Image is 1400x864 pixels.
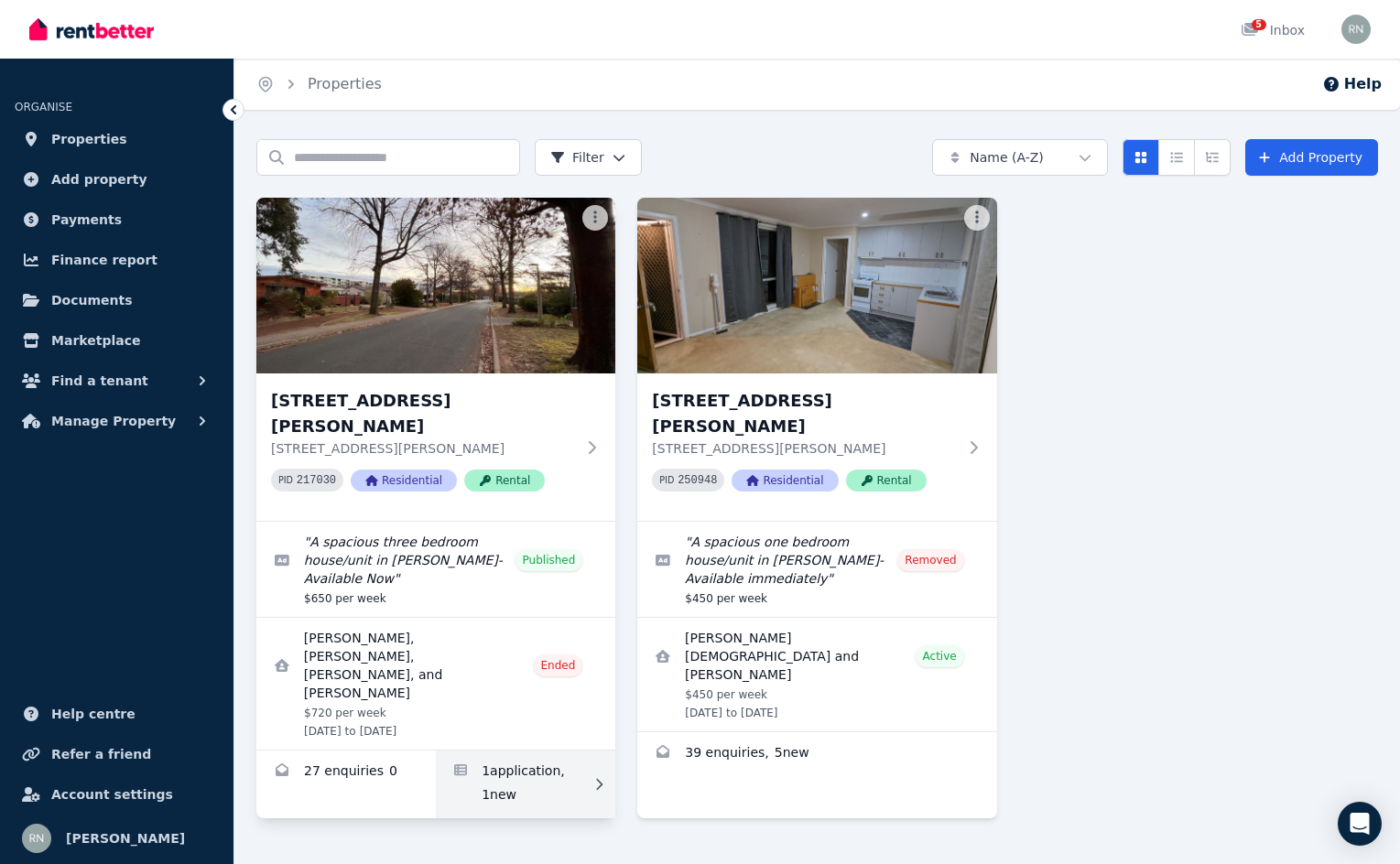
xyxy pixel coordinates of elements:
button: Card view [1123,139,1159,176]
span: Manage Property [51,410,176,432]
span: Marketplace [51,329,140,351]
button: More options [582,205,608,231]
span: Name (A-Z) [970,148,1044,167]
span: Payments [51,209,122,231]
span: Find a tenant [51,370,148,392]
button: More options [964,205,990,231]
a: Payments [15,201,219,238]
span: Filter [550,148,604,167]
a: Finance report [15,242,219,278]
a: Refer a friend [15,736,219,772]
button: Compact list view [1158,139,1195,176]
a: Enquiries for 2/56 Blacket Street, Downer [637,732,996,776]
button: Manage Property [15,403,219,439]
a: Help centre [15,696,219,732]
a: Applications for 1/56 Blacket Street, Downer [436,751,615,818]
img: 1/56 Blacket Street, Downer [256,198,615,373]
button: Name (A-Z) [932,139,1108,176]
small: PID [278,475,293,485]
span: Residential [732,470,838,491]
div: Inbox [1241,21,1305,39]
a: Enquiries for 1/56 Blacket Street, Downer [256,751,436,818]
a: Documents [15,282,219,319]
span: [PERSON_NAME] [66,827,185,849]
button: Find a tenant [15,362,219,399]
a: Properties [308,75,382,92]
span: ORGANISE [15,101,72,113]
code: 217030 [297,474,336,487]
span: Refer a friend [51,743,151,765]
div: View options [1123,139,1231,176]
button: Filter [535,139,642,176]
nav: Breadcrumb [234,59,404,110]
a: Add property [15,161,219,198]
small: PID [659,475,674,485]
a: Marketplace [15,322,219,359]
img: Rajkamal Nagaraj [22,824,51,853]
span: Rental [846,470,927,491]
div: Open Intercom Messenger [1338,802,1382,846]
p: [STREET_ADDRESS][PERSON_NAME] [271,439,575,458]
img: RentBetter [29,16,154,43]
span: Help centre [51,703,136,725]
a: View details for Sonam Choden and Sonam Tenzin [637,618,996,731]
a: Account settings [15,776,219,813]
span: Rental [464,470,545,491]
a: Add Property [1245,139,1378,176]
a: 2/56 Blacket Street, Downer[STREET_ADDRESS][PERSON_NAME][STREET_ADDRESS][PERSON_NAME]PID 250948Re... [637,198,996,521]
span: Documents [51,289,133,311]
span: Properties [51,128,127,150]
p: [STREET_ADDRESS][PERSON_NAME] [652,439,956,458]
img: Rajkamal Nagaraj [1341,15,1371,44]
a: Edit listing: A spacious one bedroom house/unit in Downer- Available immediately [637,522,996,617]
span: Finance report [51,249,157,271]
span: 5 [1252,19,1266,30]
span: Residential [351,470,457,491]
button: Expanded list view [1194,139,1231,176]
a: 1/56 Blacket Street, Downer[STREET_ADDRESS][PERSON_NAME][STREET_ADDRESS][PERSON_NAME]PID 217030Re... [256,198,615,521]
button: Help [1322,73,1382,95]
img: 2/56 Blacket Street, Downer [637,198,996,373]
h3: [STREET_ADDRESS][PERSON_NAME] [271,388,575,439]
span: Account settings [51,783,173,805]
a: Properties [15,121,219,157]
span: Add property [51,168,147,190]
a: Edit listing: A spacious three bedroom house/unit in Downer- Available Now [256,522,615,617]
h3: [STREET_ADDRESS][PERSON_NAME] [652,388,956,439]
a: View details for Nuria Olive, Erin Tabley, Evie McEachern, and Liam Berryman [256,618,615,750]
code: 250948 [678,474,717,487]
